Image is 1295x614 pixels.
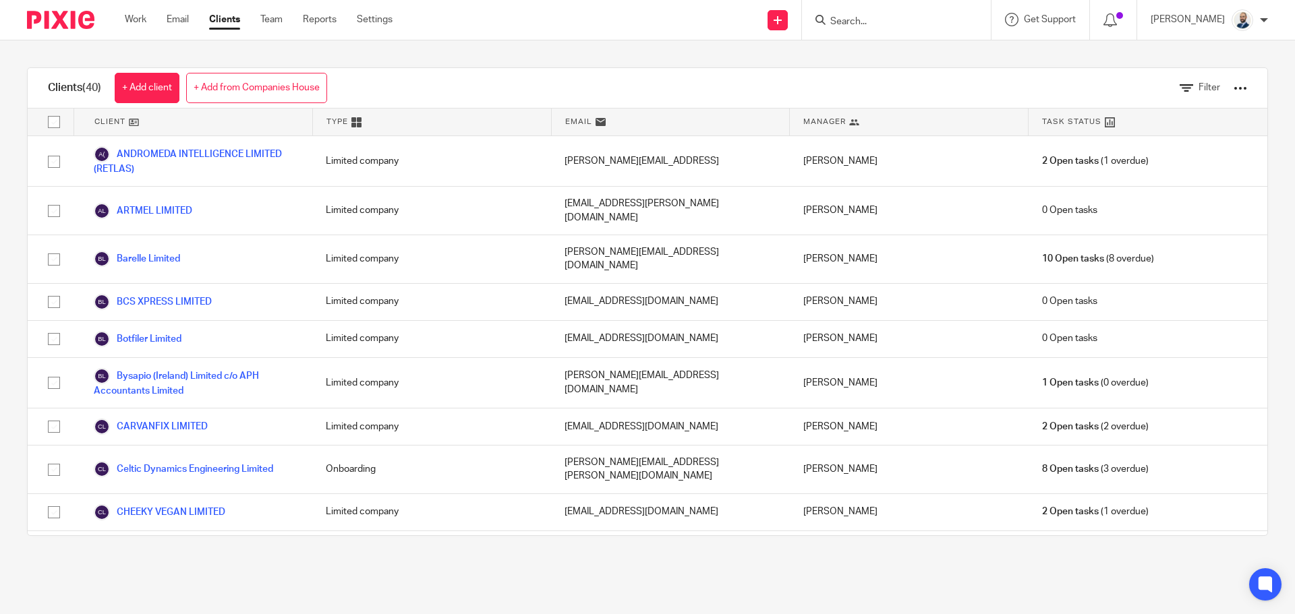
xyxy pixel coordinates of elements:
a: ARTMEL LIMITED [94,203,192,219]
div: Limited company [312,408,551,445]
span: (3 overdue) [1042,462,1149,476]
span: (1 overdue) [1042,505,1149,518]
img: Pixie [27,11,94,29]
span: 0 Open tasks [1042,204,1097,217]
div: [PERSON_NAME] [790,284,1029,320]
div: [PERSON_NAME] [790,235,1029,283]
a: ANDROMEDA INTELLIGENCE LIMITED (RETLAS) [94,146,299,176]
div: Limited company [312,187,551,235]
img: svg%3E [94,504,110,520]
a: Work [125,13,146,26]
img: svg%3E [94,294,110,310]
span: Email [565,116,592,127]
p: [PERSON_NAME] [1151,13,1225,26]
div: [PERSON_NAME] [790,136,1029,186]
div: [PERSON_NAME] [790,321,1029,357]
div: [PERSON_NAME] [790,446,1029,493]
a: BCS XPRESS LIMITED [94,294,212,310]
span: Get Support [1024,15,1076,24]
a: CARVANFIX LIMITED [94,419,208,435]
div: [PERSON_NAME] [790,358,1029,408]
span: 0 Open tasks [1042,295,1097,308]
div: Limited company [312,136,551,186]
a: Email [167,13,189,26]
div: [PERSON_NAME] [790,187,1029,235]
span: Client [94,116,125,127]
span: 2 Open tasks [1042,420,1099,433]
div: [PERSON_NAME][EMAIL_ADDRESS] [551,136,790,186]
div: [EMAIL_ADDRESS][DOMAIN_NAME] [551,494,790,530]
a: Celtic Dynamics Engineering Limited [94,461,273,477]
img: svg%3E [94,368,110,384]
img: svg%3E [94,251,110,267]
div: Sole Trader / Self-Assessed [312,531,551,579]
a: Settings [357,13,393,26]
img: Mark%20LI%20profiler.png [1232,9,1253,31]
img: svg%3E [94,419,110,435]
a: + Add from Companies House [186,73,327,103]
a: Barelle Limited [94,251,180,267]
div: [PERSON_NAME][EMAIL_ADDRESS][DOMAIN_NAME] [551,235,790,283]
a: Botfiler Limited [94,331,181,347]
div: [PERSON_NAME][EMAIL_ADDRESS][PERSON_NAME][DOMAIN_NAME] [551,446,790,493]
div: Limited company [312,284,551,320]
input: Search [829,16,950,28]
img: svg%3E [94,203,110,219]
img: svg%3E [94,146,110,162]
span: Manager [803,116,846,127]
a: Team [260,13,283,26]
img: svg%3E [94,331,110,347]
a: + Add client [115,73,179,103]
span: 2 Open tasks [1042,505,1099,518]
span: (0 overdue) [1042,376,1149,390]
span: 1 Open tasks [1042,376,1099,390]
a: Bysapio (Ireland) Limited c/o APH Accountants Limited [94,368,299,398]
div: [PERSON_NAME][EMAIL_ADDRESS][DOMAIN_NAME] [551,358,790,408]
div: [PERSON_NAME] [790,531,1029,579]
div: [PERSON_NAME] [790,494,1029,530]
span: (40) [82,82,101,93]
span: Type [326,116,348,127]
div: [PERSON_NAME][EMAIL_ADDRESS][PERSON_NAME][DOMAIN_NAME] [551,531,790,579]
a: Clients [209,13,240,26]
div: Limited company [312,358,551,408]
span: Filter [1199,83,1220,92]
div: Limited company [312,494,551,530]
span: (8 overdue) [1042,252,1154,266]
a: Reports [303,13,337,26]
span: (2 overdue) [1042,420,1149,433]
span: 0 Open tasks [1042,332,1097,345]
img: svg%3E [94,461,110,477]
span: (1 overdue) [1042,154,1149,168]
div: Limited company [312,321,551,357]
span: 10 Open tasks [1042,252,1104,266]
div: [EMAIL_ADDRESS][DOMAIN_NAME] [551,321,790,357]
div: [PERSON_NAME] [790,408,1029,445]
div: Onboarding [312,446,551,493]
h1: Clients [48,81,101,95]
a: CHEEKY VEGAN LIMITED [94,504,225,520]
div: [EMAIL_ADDRESS][DOMAIN_NAME] [551,408,790,445]
input: Select all [41,109,67,135]
span: 2 Open tasks [1042,154,1099,168]
div: [EMAIL_ADDRESS][PERSON_NAME][DOMAIN_NAME] [551,187,790,235]
div: Limited company [312,235,551,283]
span: Task Status [1042,116,1101,127]
div: [EMAIL_ADDRESS][DOMAIN_NAME] [551,284,790,320]
span: 8 Open tasks [1042,462,1099,476]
